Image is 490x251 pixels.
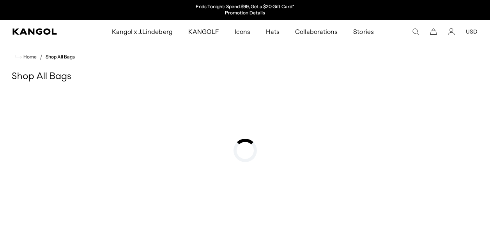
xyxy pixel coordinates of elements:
slideshow-component: Announcement bar [165,4,325,16]
span: Stories [353,20,373,43]
a: Home [15,53,37,60]
div: Announcement [165,4,325,16]
summary: Search here [412,28,419,35]
span: Hats [266,20,279,43]
span: KANGOLF [188,20,219,43]
a: Icons [227,20,258,43]
span: Home [22,54,37,60]
a: Promotion Details [225,10,265,16]
a: Account [448,28,455,35]
h1: Shop All Bags [12,71,478,83]
span: Kangol x J.Lindeberg [112,20,173,43]
a: Stories [345,20,381,43]
a: Shop All Bags [46,54,75,60]
span: Icons [235,20,250,43]
span: Collaborations [295,20,338,43]
a: Kangol [12,28,74,35]
a: Hats [258,20,287,43]
button: USD [466,28,478,35]
a: Kangol x J.Lindeberg [104,20,180,43]
a: Collaborations [287,20,345,43]
div: 1 of 2 [165,4,325,16]
li: / [37,52,42,62]
p: Ends Tonight: Spend $99, Get a $20 Gift Card* [196,4,294,10]
button: Cart [430,28,437,35]
a: KANGOLF [180,20,227,43]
